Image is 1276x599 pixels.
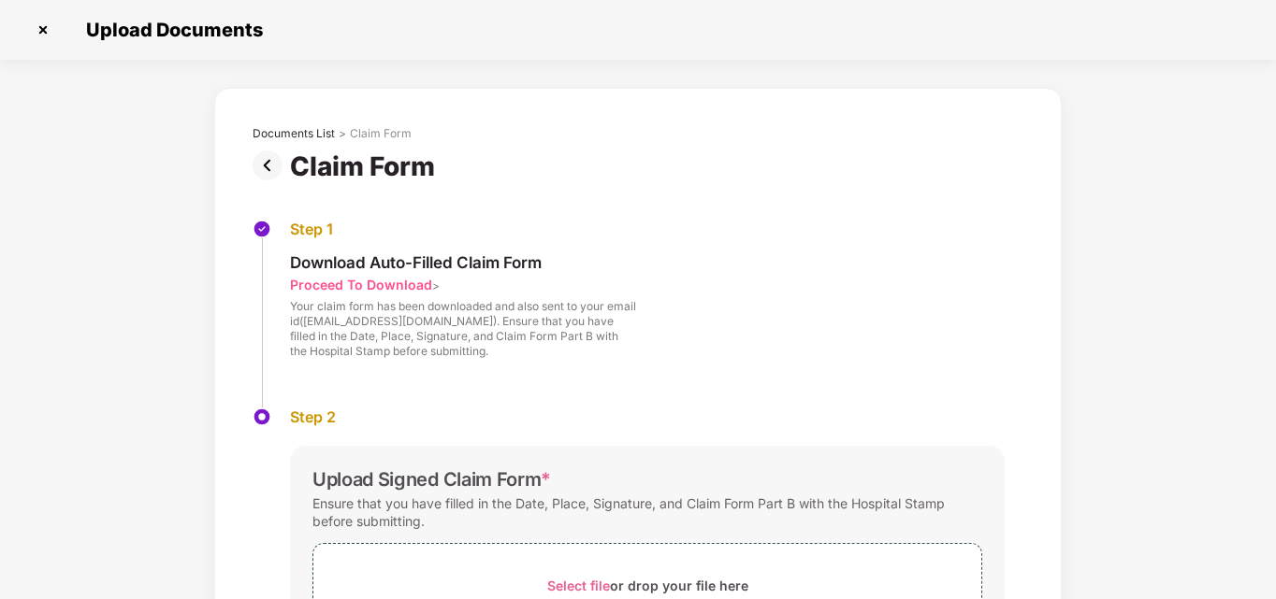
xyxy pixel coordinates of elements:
div: Ensure that you have filled in the Date, Place, Signature, and Claim Form Part B with the Hospita... [312,491,982,534]
span: Upload Documents [67,19,272,41]
div: Step 1 [290,220,636,239]
div: Proceed To Download [290,276,432,293]
div: Claim Form [290,150,442,182]
div: > [339,126,346,141]
img: svg+xml;base64,PHN2ZyBpZD0iU3RlcC1Eb25lLTMyeDMyIiB4bWxucz0iaHR0cDovL3d3dy53My5vcmcvMjAwMC9zdmciIH... [253,220,271,238]
img: svg+xml;base64,PHN2ZyBpZD0iQ3Jvc3MtMzJ4MzIiIHhtbG5zPSJodHRwOi8vd3d3LnczLm9yZy8yMDAwL3N2ZyIgd2lkdG... [28,15,58,45]
div: Download Auto-Filled Claim Form [290,252,636,273]
img: svg+xml;base64,PHN2ZyBpZD0iUHJldi0zMngzMiIgeG1sbnM9Imh0dHA6Ly93d3cudzMub3JnLzIwMDAvc3ZnIiB3aWR0aD... [253,150,290,180]
div: Step 2 [290,407,1005,427]
div: or drop your file here [547,573,748,598]
div: Your claim form has been downloaded and also sent to your email id([EMAIL_ADDRESS][DOMAIN_NAME]).... [290,299,636,359]
div: Claim Form [350,126,412,141]
span: Select file [547,578,610,593]
div: Upload Signed Claim Form [312,468,551,491]
img: svg+xml;base64,PHN2ZyBpZD0iU3RlcC1BY3RpdmUtMzJ4MzIiIHhtbG5zPSJodHRwOi8vd3d3LnczLm9yZy8yMDAwL3N2Zy... [253,407,271,426]
span: > [432,278,440,292]
div: Documents List [253,126,335,141]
